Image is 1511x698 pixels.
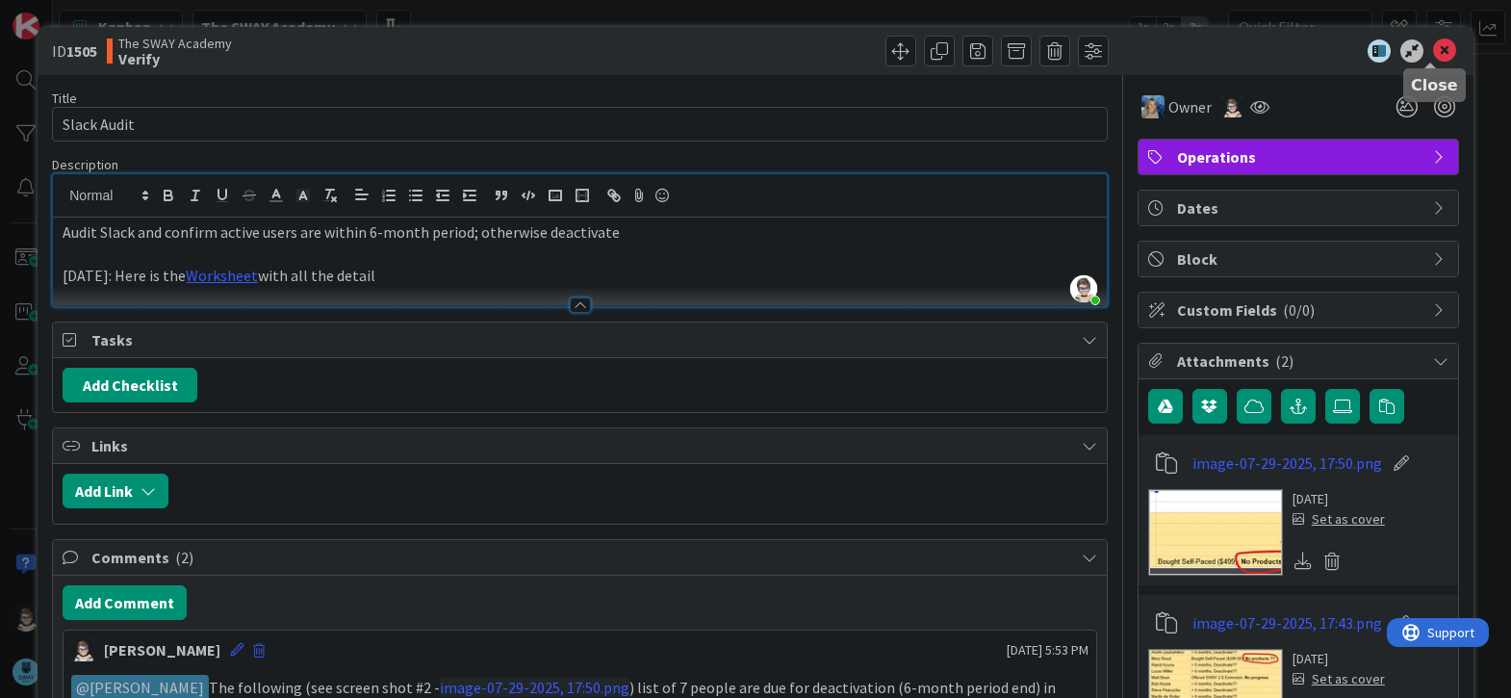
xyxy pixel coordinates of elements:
span: Custom Fields [1177,298,1423,322]
img: GSQywPghEhdbY4OwXOWrjRcy4shk9sHH.png [1070,275,1097,302]
span: Links [91,434,1072,457]
h5: Close [1411,76,1458,94]
span: The SWAY Academy [118,36,232,51]
button: Add Link [63,474,168,508]
div: Set as cover [1293,509,1385,530]
span: ( 0/0 ) [1283,300,1315,320]
img: TP [71,638,94,661]
span: Support [40,3,88,26]
span: Dates [1177,196,1423,220]
b: Verify [118,51,232,66]
span: ( 2 ) [1275,351,1293,371]
div: [PERSON_NAME] [104,638,220,661]
input: type card name here... [52,107,1108,142]
span: image-07-29-2025, 17:50.png [440,678,629,697]
b: 1505 [66,41,97,61]
span: @ [76,678,90,697]
a: image-07-29-2025, 17:50.png [1192,452,1382,475]
div: [DATE] [1293,489,1385,509]
label: Title [52,90,77,107]
a: Worksheet [186,266,258,285]
div: [DATE] [1293,649,1385,669]
span: Operations [1177,145,1423,168]
span: Owner [1168,95,1212,118]
div: Download [1293,549,1314,574]
img: TP [1221,96,1242,117]
span: [DATE] 5:53 PM [1007,640,1088,660]
img: MA [1141,95,1165,118]
p: Audit Slack and confirm active users are within 6-month period; otherwise deactivate [63,221,1097,244]
span: Description [52,156,118,173]
p: [DATE]: Here is the with all the detail [63,265,1097,287]
span: ID [52,39,97,63]
span: Block [1177,247,1423,271]
span: ( 2 ) [175,548,193,567]
div: Set as cover [1293,669,1385,689]
button: Add Checklist [63,368,197,402]
span: Attachments [1177,349,1423,373]
button: Add Comment [63,585,187,620]
span: [PERSON_NAME] [76,678,204,697]
span: Comments [91,546,1072,569]
a: image-07-29-2025, 17:43.png [1192,611,1382,634]
span: Tasks [91,328,1072,351]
